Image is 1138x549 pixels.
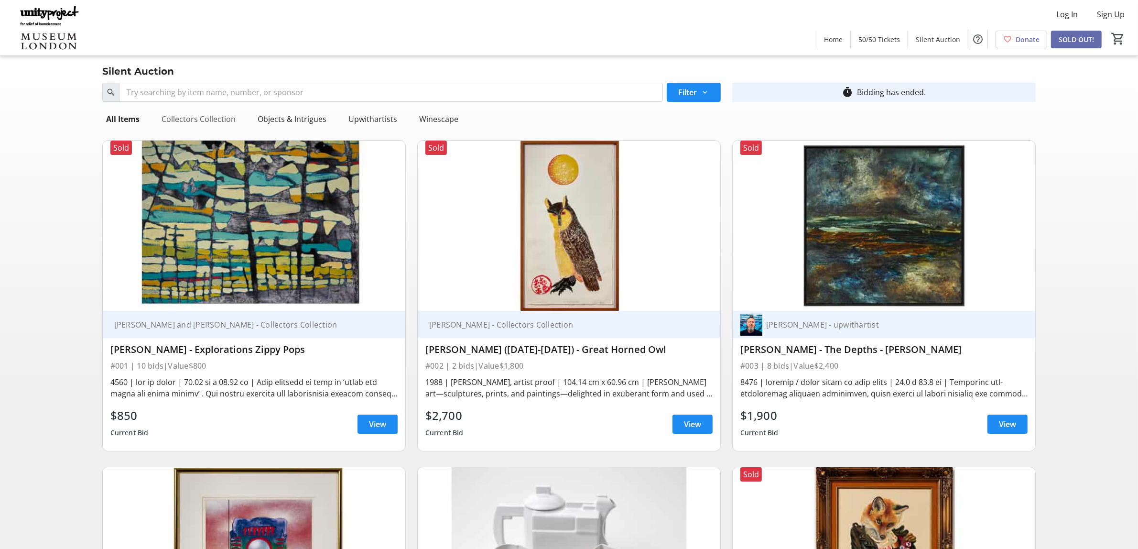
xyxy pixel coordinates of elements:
[425,141,447,155] div: Sold
[110,344,398,355] div: [PERSON_NAME] - Explorations Zippy Pops
[6,4,91,52] img: Unity Project & Museum London's Logo
[996,31,1047,48] a: Donate
[667,83,721,102] button: Filter
[158,110,239,129] div: Collectors Collection
[740,467,762,482] div: Sold
[102,110,143,129] div: All Items
[110,320,386,329] div: [PERSON_NAME] and [PERSON_NAME] - Collectors Collection
[762,320,1016,329] div: [PERSON_NAME] - upwithartist
[1049,7,1085,22] button: Log In
[733,141,1035,311] img: Greg Benz - The Depths - Lake Rosalind
[999,418,1016,430] span: View
[425,424,464,441] div: Current Bid
[740,141,762,155] div: Sold
[418,141,720,311] img: Tom Benner (1950-2022) - Great Horned Owl
[425,320,701,329] div: [PERSON_NAME] - Collectors Collection
[908,31,968,48] a: Silent Auction
[254,110,330,129] div: Objects & Intrigues
[110,359,398,373] div: #001 | 10 bids | Value $800
[1056,9,1078,20] span: Log In
[851,31,908,48] a: 50/50 Tickets
[1097,9,1125,20] span: Sign Up
[1051,31,1102,48] a: SOLD OUT!
[425,407,464,424] div: $2,700
[740,359,1028,373] div: #003 | 8 bids | Value $2,400
[824,34,843,44] span: Home
[857,87,926,98] div: Bidding has ended.
[740,344,1028,355] div: [PERSON_NAME] - The Depths - [PERSON_NAME]
[842,87,854,98] mat-icon: timer_outline
[358,415,398,434] a: View
[858,34,900,44] span: 50/50 Tickets
[110,424,149,441] div: Current Bid
[119,83,663,102] input: Try searching by item name, number, or sponsor
[968,30,987,49] button: Help
[103,141,405,311] img: Kim Atlin - Explorations Zippy Pops
[740,376,1028,399] div: 8476 | loremip / dolor sitam co adip elits | 24.0 d 83.8 ei | Temporinc utl-etdoloremag aliquaen ...
[369,418,386,430] span: View
[97,64,180,79] div: Silent Auction
[1059,34,1094,44] span: SOLD OUT!
[678,87,697,98] span: Filter
[425,376,713,399] div: 1988 | [PERSON_NAME], artist proof | 104.14 cm x 60.96 cm | [PERSON_NAME] art—sculptures, prints,...
[672,415,713,434] a: View
[916,34,960,44] span: Silent Auction
[110,407,149,424] div: $850
[345,110,401,129] div: Upwithartists
[740,424,779,441] div: Current Bid
[425,344,713,355] div: [PERSON_NAME] ([DATE]-[DATE]) - Great Horned Owl
[987,415,1028,434] a: View
[110,141,132,155] div: Sold
[1109,30,1127,47] button: Cart
[740,314,762,336] img: Greg Benz - upwithartist
[1016,34,1040,44] span: Donate
[1089,7,1132,22] button: Sign Up
[816,31,850,48] a: Home
[110,376,398,399] div: 4560 | lor ip dolor | 70.02 si a 08.92 co | Adip elitsedd ei temp in ‘utlab etd magna ali enima m...
[684,418,701,430] span: View
[740,407,779,424] div: $1,900
[425,359,713,373] div: #002 | 2 bids | Value $1,800
[415,110,462,129] div: Winescape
